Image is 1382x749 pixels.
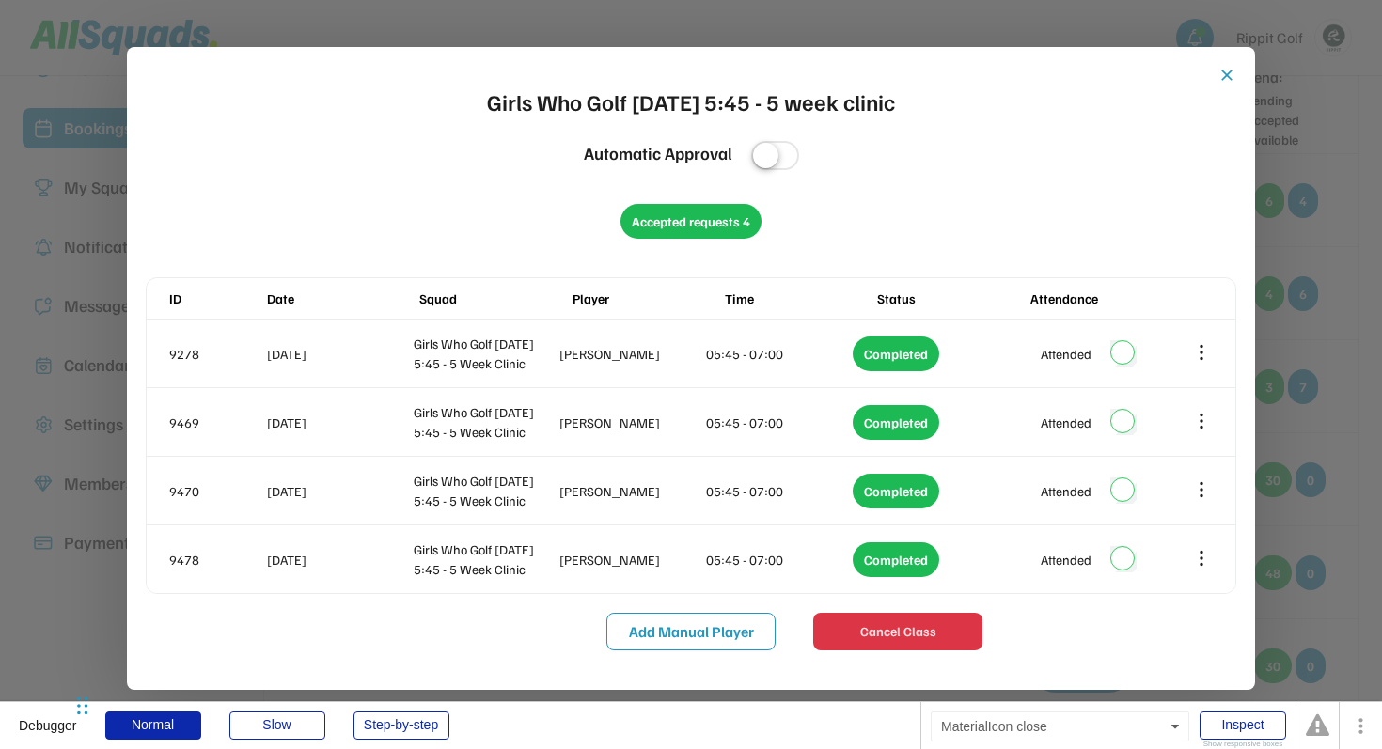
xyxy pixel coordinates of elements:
[267,413,410,432] div: [DATE]
[414,334,557,373] div: Girls Who Golf [DATE] 5:45 - 5 Week Clinic
[559,413,702,432] div: [PERSON_NAME]
[419,289,568,308] div: Squad
[267,550,410,570] div: [DATE]
[606,613,776,650] button: Add Manual Player
[267,344,410,364] div: [DATE]
[1217,66,1236,85] button: close
[169,289,263,308] div: ID
[105,711,201,740] div: Normal
[584,141,732,166] div: Automatic Approval
[1041,481,1091,501] div: Attended
[853,336,939,371] div: Completed
[573,289,721,308] div: Player
[706,550,849,570] div: 05:45 - 07:00
[853,405,939,440] div: Completed
[353,711,449,740] div: Step-by-step
[1041,413,1091,432] div: Attended
[169,413,263,432] div: 9469
[1041,344,1091,364] div: Attended
[706,344,849,364] div: 05:45 - 07:00
[1200,711,1286,740] div: Inspect
[877,289,1026,308] div: Status
[169,550,263,570] div: 9478
[229,711,325,740] div: Slow
[487,85,895,118] div: Girls Who Golf [DATE] 5:45 - 5 week clinic
[706,413,849,432] div: 05:45 - 07:00
[853,474,939,508] div: Completed
[267,481,410,501] div: [DATE]
[853,542,939,577] div: Completed
[706,481,849,501] div: 05:45 - 07:00
[620,204,762,239] div: Accepted requests 4
[267,289,416,308] div: Date
[559,481,702,501] div: [PERSON_NAME]
[414,471,557,510] div: Girls Who Golf [DATE] 5:45 - 5 Week Clinic
[169,344,263,364] div: 9278
[559,550,702,570] div: [PERSON_NAME]
[931,711,1189,741] div: MaterialIcon close
[1030,289,1179,308] div: Attendance
[559,344,702,364] div: [PERSON_NAME]
[414,402,557,442] div: Girls Who Golf [DATE] 5:45 - 5 Week Clinic
[1200,741,1286,748] div: Show responsive boxes
[414,539,557,579] div: Girls Who Golf [DATE] 5:45 - 5 Week Clinic
[1041,550,1091,570] div: Attended
[725,289,873,308] div: Time
[813,613,982,650] button: Cancel Class
[169,481,263,501] div: 9470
